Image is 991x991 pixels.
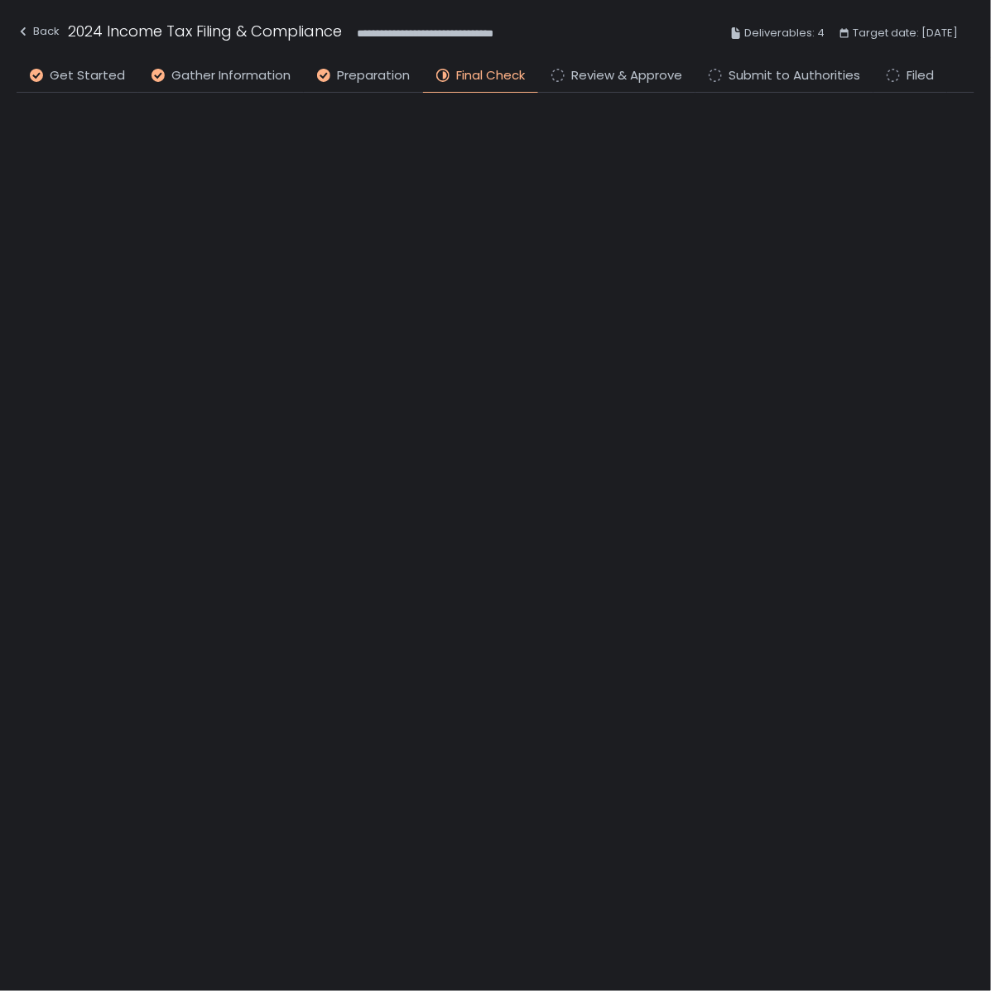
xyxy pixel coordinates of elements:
span: Final Check [456,66,525,85]
span: Get Started [50,66,125,85]
span: Deliverables: 4 [744,23,825,43]
span: Submit to Authorities [729,66,860,85]
h1: 2024 Income Tax Filing & Compliance [68,20,342,42]
button: Back [17,20,60,47]
span: Gather Information [171,66,291,85]
span: Preparation [337,66,410,85]
span: Filed [907,66,934,85]
div: Back [17,22,60,41]
span: Review & Approve [571,66,682,85]
span: Target date: [DATE] [853,23,958,43]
